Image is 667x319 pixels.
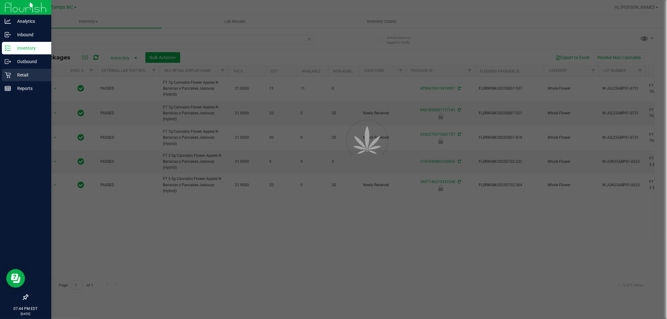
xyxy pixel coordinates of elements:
[11,31,48,38] p: Inbound
[11,44,48,52] p: Inventory
[5,45,11,51] inline-svg: Inventory
[11,58,48,65] p: Outbound
[5,58,11,65] inline-svg: Outbound
[3,306,48,312] p: 07:44 PM EDT
[11,17,48,25] p: Analytics
[3,312,48,316] p: [DATE]
[11,85,48,92] p: Reports
[5,85,11,92] inline-svg: Reports
[5,32,11,38] inline-svg: Inbound
[5,18,11,24] inline-svg: Analytics
[5,72,11,78] inline-svg: Retail
[6,269,25,288] iframe: Resource center
[11,71,48,79] p: Retail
